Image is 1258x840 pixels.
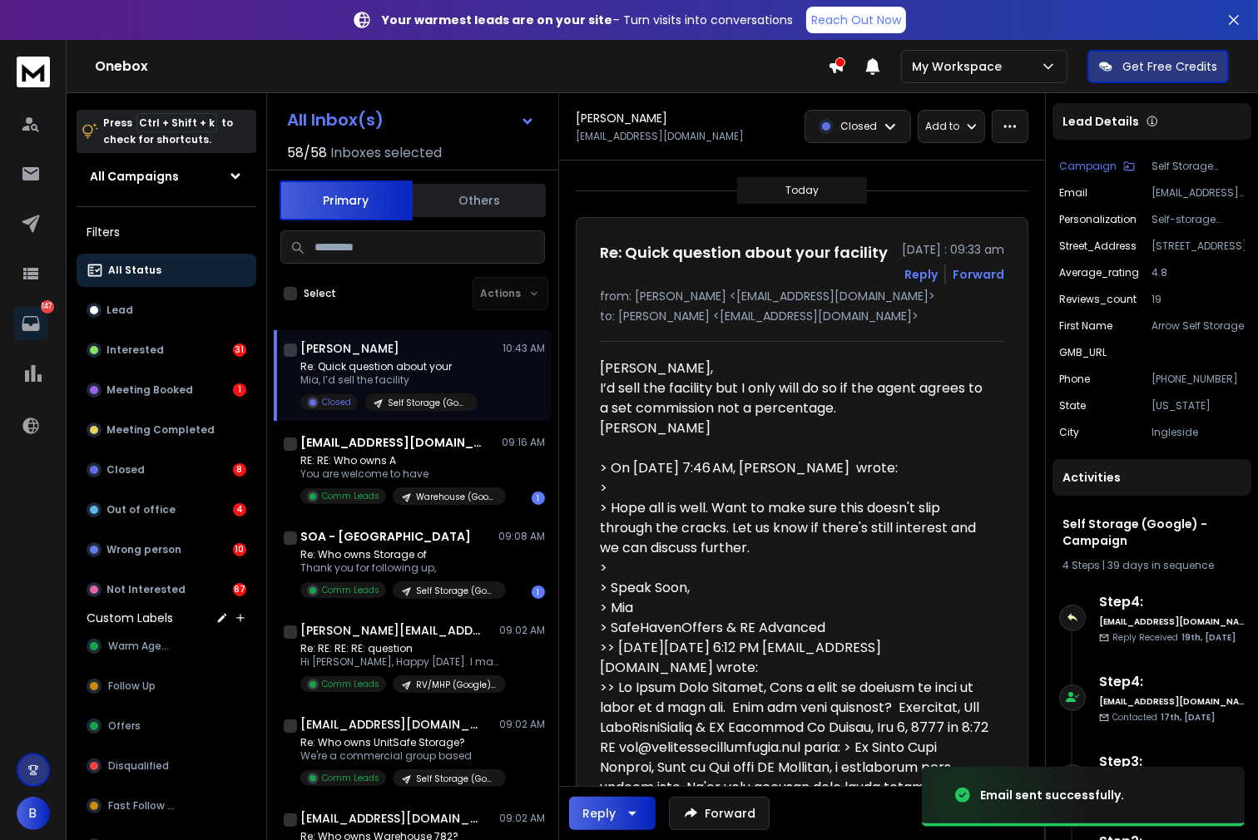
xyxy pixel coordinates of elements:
[300,528,471,545] h1: SOA - [GEOGRAPHIC_DATA]
[77,670,256,703] button: Follow Up
[300,716,483,733] h1: [EMAIL_ADDRESS][DOMAIN_NAME]
[17,797,50,830] button: B
[108,719,141,733] span: Offers
[953,266,1004,283] div: Forward
[136,113,217,132] span: Ctrl + Shift + k
[287,111,384,128] h1: All Inbox(s)
[1152,160,1245,173] p: Self Storage (Google) - Campaign
[95,57,828,77] h1: Onebox
[416,491,496,503] p: Warehouse (Google) - Campaign
[300,749,500,763] p: We're a commercial group based
[600,241,888,264] h1: Re: Quick question about your facility
[300,736,500,749] p: Re: Who owns UnitSafe Storage?
[1059,426,1079,439] p: City
[925,120,959,133] p: Add to
[806,7,906,33] a: Reach Out Now
[1059,240,1137,253] p: Street_Address
[106,543,181,556] p: Wrong person
[1099,752,1245,772] h6: Step 3 :
[77,493,256,526] button: Out of office4
[1099,615,1245,628] h6: [EMAIL_ADDRESS][DOMAIN_NAME]
[1152,373,1245,386] p: [PHONE_NUMBER]
[1161,711,1215,724] span: 17th, [DATE]
[77,749,256,783] button: Disqualified
[498,530,545,543] p: 09:08 AM
[322,396,351,408] p: Closed
[300,548,500,561] p: Re: Who owns Storage of
[600,308,1004,324] p: to: [PERSON_NAME] <[EMAIL_ADDRESS][DOMAIN_NAME]>
[1059,399,1086,413] p: State
[106,503,176,516] p: Out of office
[322,584,379,596] p: Comm Leads
[1152,293,1245,306] p: 19
[300,373,478,387] p: Mia, I’d sell the facility
[77,373,256,407] button: Meeting Booked1
[304,287,336,300] label: Select
[1059,160,1135,173] button: Campaign
[77,254,256,287] button: All Status
[902,241,1004,258] p: [DATE] : 09:33 am
[1152,186,1245,200] p: [EMAIL_ADDRESS][DOMAIN_NAME]
[1059,213,1137,226] p: Personalization
[77,160,256,193] button: All Campaigns
[1059,266,1139,279] p: Average_rating
[233,543,246,556] div: 10
[811,12,901,28] p: Reach Out Now
[576,110,667,126] h1: [PERSON_NAME]
[77,630,256,663] button: Warm Agent
[1059,373,1090,386] p: Phone
[1152,319,1245,333] p: Arrow Self Storage
[14,307,47,340] a: 147
[108,799,180,813] span: Fast Follow Up
[1062,558,1100,572] span: 4 Steps
[17,57,50,87] img: logo
[233,583,246,596] div: 67
[569,797,656,830] button: Reply
[41,300,54,314] p: 147
[1059,319,1112,333] p: First Name
[106,343,164,357] p: Interested
[1152,213,1245,226] p: Self-storage facility
[300,655,500,669] p: Hi [PERSON_NAME], Happy [DATE]. I made
[106,383,193,397] p: Meeting Booked
[582,805,616,822] div: Reply
[300,340,399,357] h1: [PERSON_NAME]
[1062,559,1241,572] div: |
[322,490,379,502] p: Comm Leads
[669,797,770,830] button: Forward
[90,168,179,185] h1: All Campaigns
[388,397,468,409] p: Self Storage (Google) - Campaign
[499,812,545,825] p: 09:02 AM
[1062,113,1139,130] p: Lead Details
[108,264,161,277] p: All Status
[904,266,938,283] button: Reply
[233,463,246,477] div: 8
[77,533,256,566] button: Wrong person10
[532,492,545,505] div: 1
[499,624,545,637] p: 09:02 AM
[300,622,483,639] h1: [PERSON_NAME][EMAIL_ADDRESS][DOMAIN_NAME]
[1059,186,1087,200] p: Email
[1052,459,1251,496] div: Activities
[785,184,819,197] p: Today
[1059,160,1117,173] p: Campaign
[1112,711,1215,724] p: Contacted
[600,288,1004,304] p: from: [PERSON_NAME] <[EMAIL_ADDRESS][DOMAIN_NAME]>
[108,759,169,773] span: Disqualified
[77,294,256,327] button: Lead
[912,58,1008,75] p: My Workspace
[300,360,478,373] p: Re: Quick question about your
[1181,631,1236,644] span: 19th, [DATE]
[1099,672,1245,692] h6: Step 4 :
[499,718,545,731] p: 09:02 AM
[840,120,877,133] p: Closed
[1059,346,1107,359] p: GMB_URL
[300,810,483,827] h1: [EMAIL_ADDRESS][DOMAIN_NAME]
[1112,631,1236,644] p: Reply Received
[1099,695,1245,708] h6: [EMAIL_ADDRESS][DOMAIN_NAME]
[77,573,256,606] button: Not Interested67
[287,143,327,163] span: 58 / 58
